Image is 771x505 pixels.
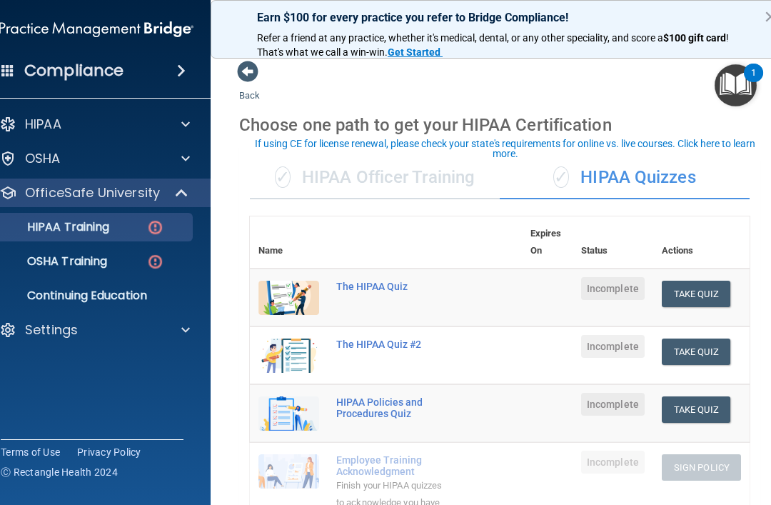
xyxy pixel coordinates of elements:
[522,216,573,269] th: Expires On
[662,396,730,423] button: Take Quiz
[77,445,141,459] a: Privacy Policy
[336,339,450,350] div: The HIPAA Quiz #2
[1,465,118,479] span: Ⓒ Rectangle Health 2024
[25,150,61,167] p: OSHA
[751,73,756,91] div: 1
[653,216,750,269] th: Actions
[663,32,726,44] strong: $100 gift card
[275,166,291,188] span: ✓
[662,339,730,365] button: Take Quiz
[581,393,645,416] span: Incomplete
[146,253,164,271] img: danger-circle.6113f641.png
[662,454,741,481] button: Sign Policy
[336,281,450,292] div: The HIPAA Quiz
[25,321,78,339] p: Settings
[257,32,663,44] span: Refer a friend at any practice, whether it's medical, dental, or any other speciality, and score a
[662,281,730,307] button: Take Quiz
[388,46,440,58] strong: Get Started
[239,104,760,146] div: Choose one path to get your HIPAA Certification
[581,335,645,358] span: Incomplete
[250,156,500,199] div: HIPAA Officer Training
[239,136,771,161] button: If using CE for license renewal, please check your state's requirements for online vs. live cours...
[336,454,450,477] div: Employee Training Acknowledgment
[388,46,443,58] a: Get Started
[257,11,742,24] p: Earn $100 for every practice you refer to Bridge Compliance!
[553,166,569,188] span: ✓
[146,219,164,236] img: danger-circle.6113f641.png
[239,73,260,101] a: Back
[25,116,61,133] p: HIPAA
[336,396,450,419] div: HIPAA Policies and Procedures Quiz
[500,156,750,199] div: HIPAA Quizzes
[257,32,731,58] span: ! That's what we call a win-win.
[715,64,757,106] button: Open Resource Center, 1 new notification
[581,277,645,300] span: Incomplete
[25,184,160,201] p: OfficeSafe University
[581,451,645,474] span: Incomplete
[24,61,124,81] h4: Compliance
[1,445,60,459] a: Terms of Use
[241,139,769,159] div: If using CE for license renewal, please check your state's requirements for online vs. live cours...
[250,216,328,269] th: Name
[573,216,653,269] th: Status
